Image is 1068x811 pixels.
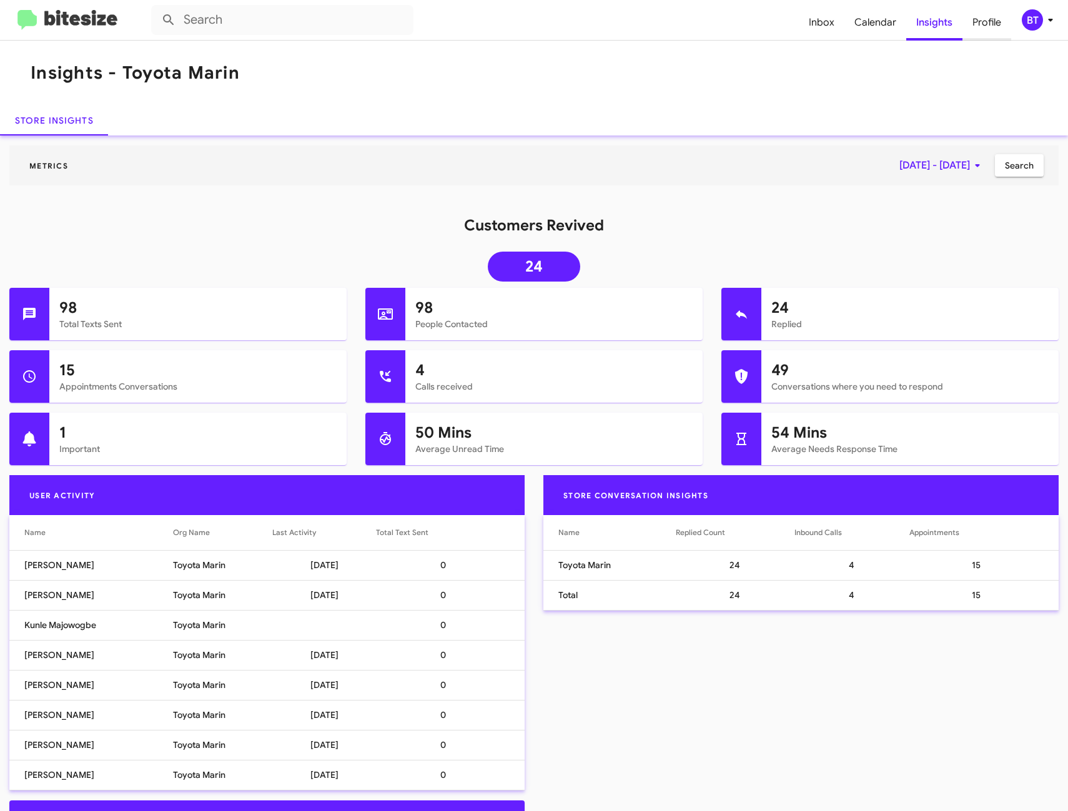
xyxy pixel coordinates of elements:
[676,526,794,539] div: Replied Count
[9,700,173,730] td: [PERSON_NAME]
[794,550,909,580] td: 4
[376,670,525,700] td: 0
[9,670,173,700] td: [PERSON_NAME]
[173,760,272,790] td: Toyota Marin
[376,700,525,730] td: 0
[173,700,272,730] td: Toyota Marin
[676,550,794,580] td: 24
[415,380,693,393] mat-card-subtitle: Calls received
[962,4,1011,41] a: Profile
[9,640,173,670] td: [PERSON_NAME]
[272,526,316,539] div: Last Activity
[771,380,1049,393] mat-card-subtitle: Conversations where you need to respond
[59,318,337,330] mat-card-subtitle: Total Texts Sent
[173,580,272,610] td: Toyota Marin
[558,526,580,539] div: Name
[525,260,543,273] span: 24
[771,443,1049,455] mat-card-subtitle: Average Needs Response Time
[909,580,1059,610] td: 15
[889,154,995,177] button: [DATE] - [DATE]
[676,580,794,610] td: 24
[9,550,173,580] td: [PERSON_NAME]
[272,580,376,610] td: [DATE]
[676,526,725,539] div: Replied Count
[173,526,210,539] div: Org Name
[19,161,78,170] span: Metrics
[906,4,962,41] a: Insights
[59,298,337,318] h1: 98
[376,610,525,640] td: 0
[24,526,173,539] div: Name
[9,580,173,610] td: [PERSON_NAME]
[1022,9,1043,31] div: BT
[24,526,46,539] div: Name
[272,760,376,790] td: [DATE]
[9,730,173,760] td: [PERSON_NAME]
[909,526,959,539] div: Appointments
[376,526,428,539] div: Total Text Sent
[415,443,693,455] mat-card-subtitle: Average Unread Time
[553,491,718,500] span: Store Conversation Insights
[173,730,272,760] td: Toyota Marin
[31,63,240,83] h1: Insights - Toyota Marin
[844,4,906,41] a: Calendar
[376,526,510,539] div: Total Text Sent
[151,5,413,35] input: Search
[376,760,525,790] td: 0
[799,4,844,41] a: Inbox
[771,298,1049,318] h1: 24
[1011,9,1054,31] button: BT
[173,640,272,670] td: Toyota Marin
[272,730,376,760] td: [DATE]
[995,154,1044,177] button: Search
[173,670,272,700] td: Toyota Marin
[9,760,173,790] td: [PERSON_NAME]
[173,526,272,539] div: Org Name
[794,526,909,539] div: Inbound Calls
[376,640,525,670] td: 0
[771,360,1049,380] h1: 49
[909,550,1059,580] td: 15
[272,700,376,730] td: [DATE]
[794,580,909,610] td: 4
[771,318,1049,330] mat-card-subtitle: Replied
[794,526,842,539] div: Inbound Calls
[909,526,1044,539] div: Appointments
[558,526,676,539] div: Name
[173,610,272,640] td: Toyota Marin
[272,550,376,580] td: [DATE]
[59,360,337,380] h1: 15
[59,380,337,393] mat-card-subtitle: Appointments Conversations
[9,610,173,640] td: Kunle Majowogbe
[173,550,272,580] td: Toyota Marin
[272,640,376,670] td: [DATE]
[376,730,525,760] td: 0
[272,670,376,700] td: [DATE]
[543,580,676,610] td: Total
[1005,154,1034,177] span: Search
[376,580,525,610] td: 0
[272,526,376,539] div: Last Activity
[59,423,337,443] h1: 1
[19,491,105,500] span: User Activity
[771,423,1049,443] h1: 54 Mins
[376,550,525,580] td: 0
[543,550,676,580] td: Toyota Marin
[899,154,985,177] span: [DATE] - [DATE]
[415,298,693,318] h1: 98
[59,443,337,455] mat-card-subtitle: Important
[415,360,693,380] h1: 4
[415,423,693,443] h1: 50 Mins
[415,318,693,330] mat-card-subtitle: People Contacted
